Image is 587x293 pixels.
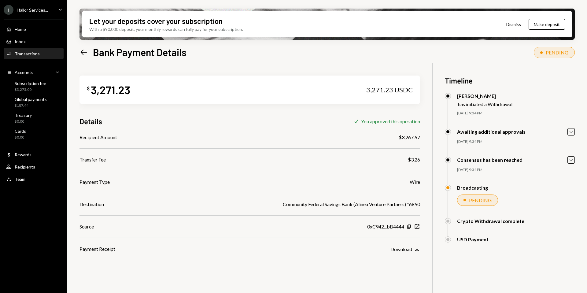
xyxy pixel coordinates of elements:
[4,67,64,78] a: Accounts
[408,156,420,163] div: $3.26
[15,176,25,182] div: Team
[4,79,64,94] a: Subscription fee$3,275.00
[457,167,575,172] div: [DATE] 9:34 PM
[79,116,102,126] h3: Details
[79,178,110,186] div: Payment Type
[457,157,522,163] div: Consensus has been reached
[89,16,223,26] div: Let your deposits cover your subscription
[17,7,48,13] div: Ifallor Services...
[457,129,526,135] div: Awaiting additional approvals
[445,76,575,86] h3: Timeline
[15,81,46,86] div: Subscription fee
[15,51,40,56] div: Transactions
[457,111,575,116] div: [DATE] 9:34 PM
[469,197,492,203] div: PENDING
[458,101,512,107] div: has initiated a Withdrawal
[529,19,565,30] button: Make deposit
[15,135,26,140] div: $0.00
[15,39,26,44] div: Inbox
[79,134,117,141] div: Recipient Amount
[79,245,115,253] div: Payment Receipt
[15,103,47,108] div: $187.44
[15,152,31,157] div: Rewards
[399,134,420,141] div: $3,267.97
[91,83,130,97] div: 3,271.23
[4,173,64,184] a: Team
[4,24,64,35] a: Home
[15,27,26,32] div: Home
[4,161,64,172] a: Recipients
[410,178,420,186] div: Wire
[4,127,64,141] a: Cards$0.00
[87,85,90,91] div: $
[79,201,104,208] div: Destination
[367,223,404,230] div: 0xC942...bB4444
[361,118,420,124] div: You approved this operation
[4,111,64,125] a: Treasury$0.00
[93,46,186,58] h1: Bank Payment Details
[15,97,47,102] div: Global payments
[4,48,64,59] a: Transactions
[4,5,13,15] div: I
[546,50,568,55] div: PENDING
[15,164,35,169] div: Recipients
[15,70,33,75] div: Accounts
[15,119,32,124] div: $0.00
[15,113,32,118] div: Treasury
[4,36,64,47] a: Inbox
[89,26,243,32] div: With a $90,000 deposit, your monthly rewards can fully pay for your subscription.
[4,149,64,160] a: Rewards
[79,223,94,230] div: Source
[457,139,575,144] div: [DATE] 9:34 PM
[283,201,420,208] div: Community Federal Savings Bank (Alinea Venture Partners) *6890
[366,86,413,94] div: 3,271.23 USDC
[390,246,420,253] button: Download
[79,156,106,163] div: Transfer Fee
[15,87,46,92] div: $3,275.00
[457,236,489,242] div: USD Payment
[499,17,529,32] button: Dismiss
[4,95,64,109] a: Global payments$187.44
[390,246,412,252] div: Download
[457,93,512,99] div: [PERSON_NAME]
[15,128,26,134] div: Cards
[457,185,488,191] div: Broadcasting
[457,218,524,224] div: Crypto Withdrawal complete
